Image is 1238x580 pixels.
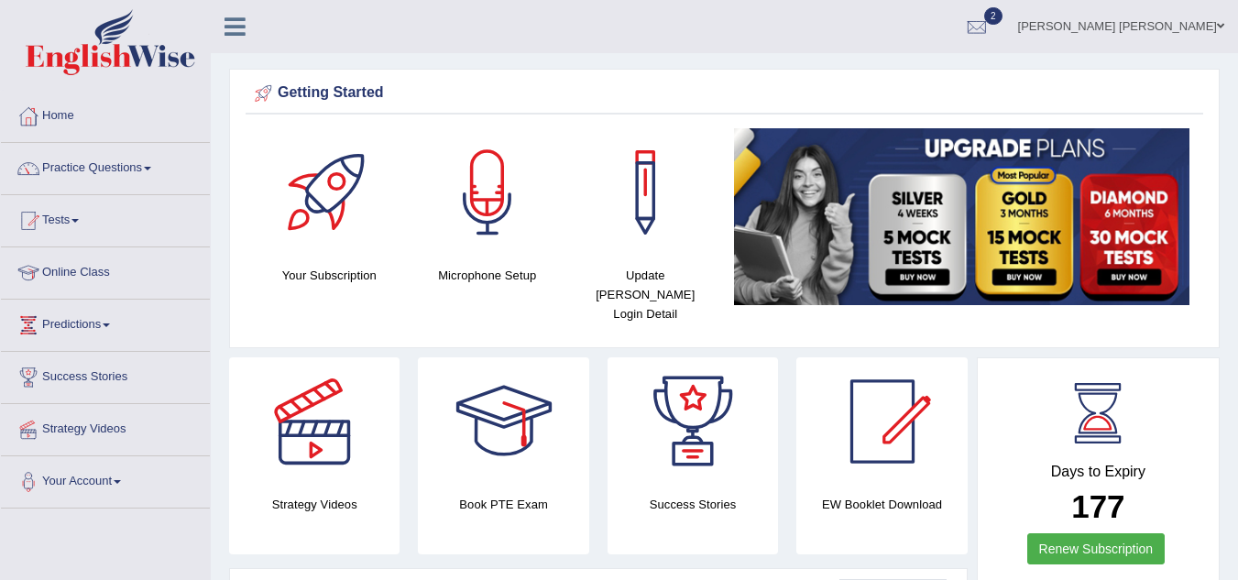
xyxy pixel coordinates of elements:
[1071,488,1124,524] b: 177
[575,266,716,323] h4: Update [PERSON_NAME] Login Detail
[1,91,210,137] a: Home
[250,80,1199,107] div: Getting Started
[418,495,588,514] h4: Book PTE Exam
[418,266,558,285] h4: Microphone Setup
[1,247,210,293] a: Online Class
[984,7,1002,25] span: 2
[608,495,778,514] h4: Success Stories
[1,456,210,502] a: Your Account
[734,128,1190,305] img: small5.jpg
[1027,533,1166,564] a: Renew Subscription
[796,495,967,514] h4: EW Booklet Download
[259,266,400,285] h4: Your Subscription
[1,143,210,189] a: Practice Questions
[1,404,210,450] a: Strategy Videos
[1,352,210,398] a: Success Stories
[1,300,210,345] a: Predictions
[998,464,1199,480] h4: Days to Expiry
[229,495,400,514] h4: Strategy Videos
[1,195,210,241] a: Tests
